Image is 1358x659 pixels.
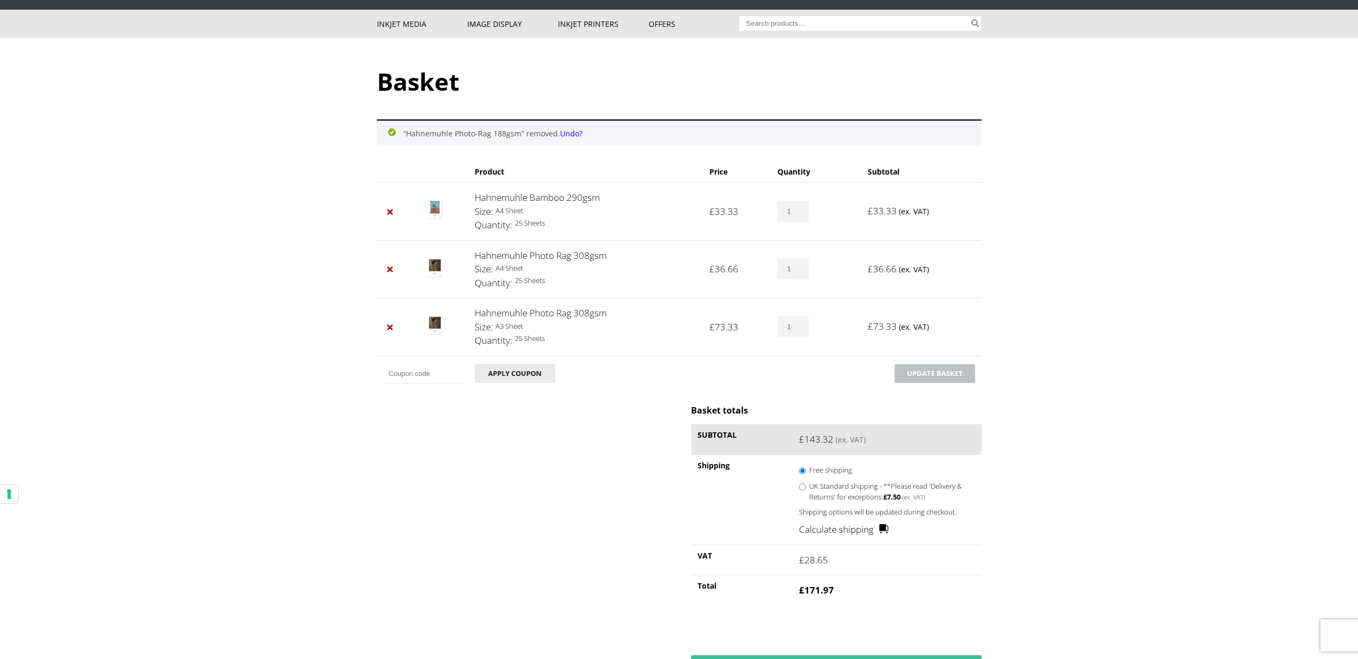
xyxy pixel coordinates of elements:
[868,205,873,217] span: £
[799,584,804,596] span: £
[899,206,929,216] small: (ex. VAT)
[809,479,968,502] label: UK Standard shipping - **Please read 'Delivery & Returns' for exceptions:
[799,554,828,566] bdi: 28.65
[868,263,897,275] bdi: 36.66
[902,493,925,501] small: (ex. VAT)
[799,554,804,566] span: £
[899,322,929,332] small: (ex. VAT)
[883,492,887,502] span: £
[778,258,809,279] input: Product quantity
[868,320,873,332] span: £
[868,263,873,275] span: £
[468,161,703,182] th: Product
[861,161,981,182] th: Subtotal
[560,128,583,139] a: Undo?
[426,314,444,336] img: Hahnemuhle Photo Rag 308gsm
[709,321,715,333] span: £
[475,262,493,276] dt: Size:
[475,205,493,219] dt: Size:
[383,205,397,219] a: Remove Hahnemuhle Bamboo 290gsm from basket
[691,424,793,455] th: Subtotal
[383,262,397,276] a: Remove Hahnemuhle Photo Rag 308gsm from basket
[377,65,982,98] h1: Basket
[836,434,866,445] small: (ex. VAT)
[475,218,512,232] dt: Quantity:
[709,263,738,275] bdi: 36.66
[475,205,696,217] p: A4 Sheet
[426,257,444,278] img: Hahnemuhle Photo Rag 308gsm
[377,119,982,146] div: “Hahnemuhle Photo-Rag 188gsm” removed.
[703,161,771,182] th: Price
[799,584,834,596] bdi: 171.97
[475,307,607,319] a: Hahnemuhle Photo Rag 308gsm
[709,205,715,218] span: £
[475,364,555,383] button: Apply coupon
[883,492,901,502] bdi: 7.50
[426,199,444,220] img: Hahnemuhle Bamboo 290gsm
[709,263,715,275] span: £
[771,161,861,182] th: Quantity
[475,262,696,274] p: A4 Sheet
[691,617,981,647] iframe: PayPal
[475,191,600,204] a: Hahnemuhle Bamboo 290gsm
[475,334,512,347] dt: Quantity:
[778,316,809,337] input: Product quantity
[739,16,969,31] input: Search products…
[868,320,897,332] bdi: 73.33
[475,249,607,262] a: Hahnemuhle Photo Rag 308gsm
[475,274,696,287] p: 25 Sheets
[778,201,809,222] input: Product quantity
[475,320,493,334] dt: Size:
[899,264,929,274] small: (ex. VAT)
[691,575,793,605] th: Total
[475,276,512,290] dt: Quantity:
[868,205,897,217] bdi: 33.33
[809,463,968,476] label: Free shipping
[691,545,793,575] th: VAT
[558,10,649,38] a: Inkjet Printers
[475,320,696,332] p: A3 Sheet
[691,454,793,545] th: Shipping
[799,506,975,518] p: Shipping options will be updated during checkout.
[475,217,696,229] p: 25 Sheets
[383,320,397,334] a: Remove Hahnemuhle Photo Rag 308gsm from basket
[691,404,981,416] h2: Basket totals
[799,433,833,445] bdi: 143.32
[709,321,738,333] bdi: 73.33
[799,523,889,537] a: Calculate shipping
[475,332,696,345] p: 25 Sheets
[383,364,464,383] input: Coupon code
[709,205,738,218] bdi: 33.33
[377,10,468,38] a: Inkjet Media
[969,16,982,31] button: Search
[467,10,558,38] a: Image Display
[649,10,739,38] a: Offers
[799,433,804,445] span: £
[895,364,975,383] button: Update basket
